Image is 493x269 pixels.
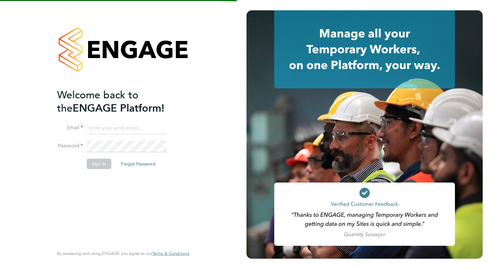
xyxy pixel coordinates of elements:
span: By accessing and using ENGAGE you agree to our [57,251,189,256]
h2: ENGAGE Platform! [57,88,183,115]
label: Password [57,143,83,149]
button: Sign In [87,159,111,169]
button: Forgot Password [116,159,161,169]
input: Enter your work email... [87,123,166,134]
label: Email [57,125,83,131]
span: Welcome back to the [57,89,138,115]
a: Terms & Conditions [152,251,189,256]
